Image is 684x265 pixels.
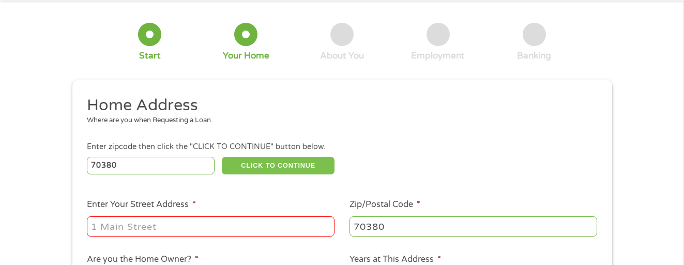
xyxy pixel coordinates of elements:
label: Zip/Postal Code [349,199,420,210]
button: CLICK TO CONTINUE [222,157,335,174]
div: Banking [517,50,551,62]
input: 1 Main Street [87,216,335,236]
div: About You [320,50,364,62]
div: Your Home [223,50,269,62]
div: Employment [411,50,465,62]
h2: Home Address [87,95,589,116]
label: Enter Your Street Address [87,199,196,210]
label: Are you the Home Owner? [87,254,199,265]
div: Where are you when Requesting a Loan. [87,115,589,126]
div: Start [139,50,161,62]
input: Enter Zipcode (e.g 01510) [87,157,215,174]
label: Years at This Address [349,254,441,265]
div: Enter zipcode then click the "CLICK TO CONTINUE" button below. [87,141,597,153]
